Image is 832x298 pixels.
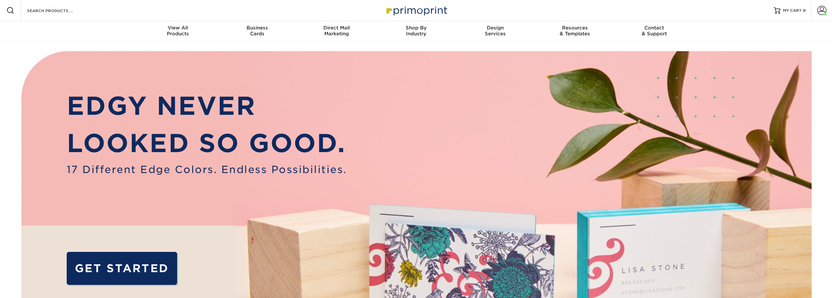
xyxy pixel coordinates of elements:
[67,125,347,162] p: LOOKED SO GOOD.
[67,87,347,125] p: EDGY NEVER
[783,8,802,13] span: MY CART
[376,25,456,31] span: Shop By
[535,21,615,42] a: Resources& Templates
[67,252,177,285] a: GET STARTED
[615,21,694,42] a: Contact& Support
[217,25,297,37] div: Cards
[456,25,535,31] span: Design
[138,21,218,42] a: View AllProducts
[615,25,694,31] span: Contact
[138,25,218,31] span: View All
[297,25,376,31] span: Direct Mail
[217,25,297,31] span: Business
[456,21,535,42] a: DesignServices
[67,162,347,177] span: 17 Different Edge Colors. Endless Possibilities.
[217,21,297,42] a: BusinessCards
[26,7,90,14] input: SEARCH PRODUCTS.....
[138,25,218,37] div: Products
[535,25,615,37] div: & Templates
[615,25,694,37] div: & Support
[535,25,615,31] span: Resources
[376,25,456,37] div: Industry
[383,3,449,17] img: Primoprint
[376,21,456,42] a: Shop ByIndustry
[297,21,376,42] a: Direct MailMarketing
[297,25,376,37] div: Marketing
[456,25,535,37] div: Services
[803,8,806,13] span: 0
